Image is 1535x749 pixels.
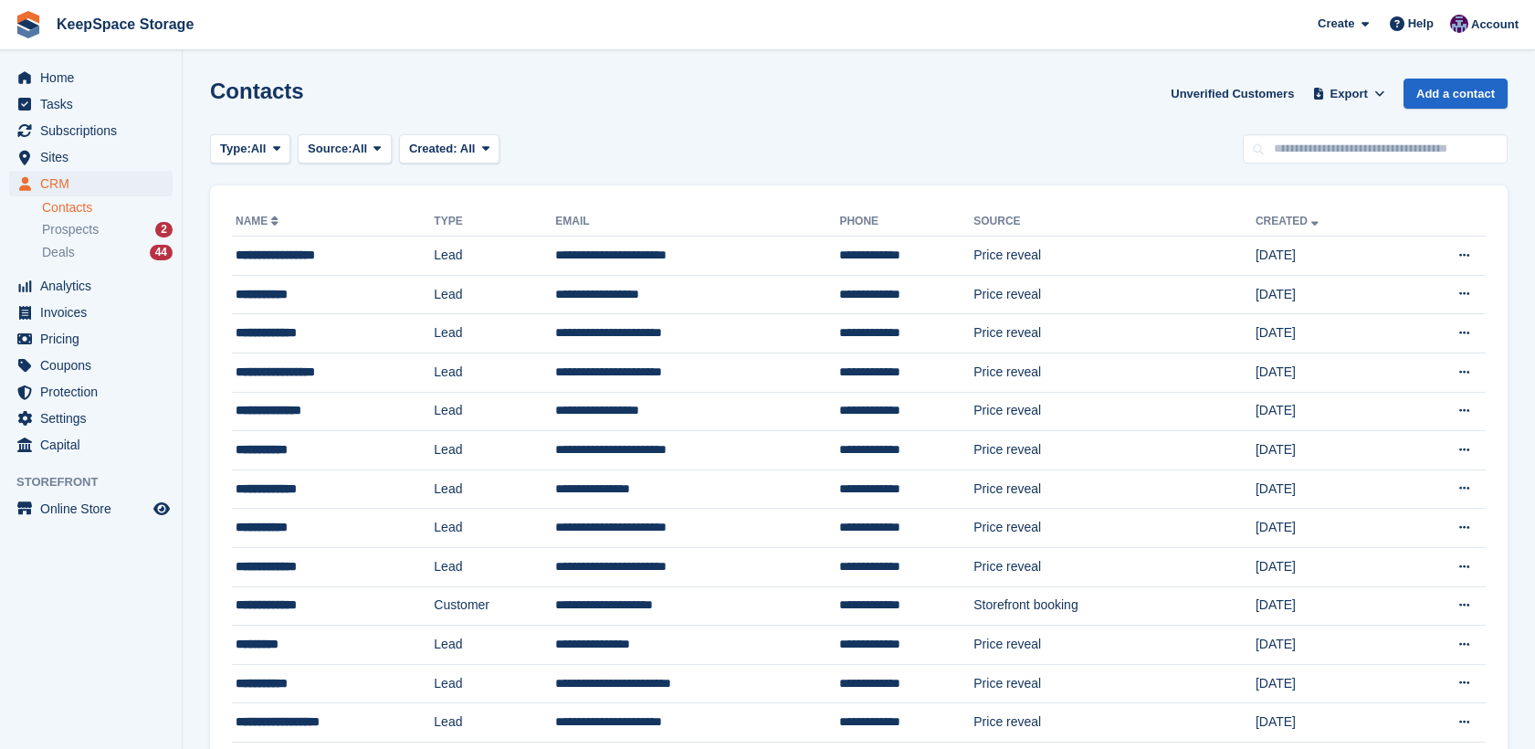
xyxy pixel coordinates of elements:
td: Storefront booking [973,586,1256,626]
td: [DATE] [1256,314,1402,353]
td: [DATE] [1256,509,1402,548]
span: Online Store [40,496,150,522]
a: menu [9,496,173,522]
td: [DATE] [1256,431,1402,470]
button: Type: All [210,134,290,164]
button: Export [1309,79,1389,109]
span: Settings [40,406,150,431]
a: Unverified Customers [1163,79,1301,109]
td: [DATE] [1256,626,1402,665]
a: menu [9,273,173,299]
span: Deals [42,244,75,261]
span: Pricing [40,326,150,352]
td: Lead [434,509,555,548]
th: Source [973,207,1256,237]
th: Email [555,207,839,237]
img: Charlotte Jobling [1450,15,1468,33]
td: Lead [434,469,555,509]
td: Lead [434,392,555,431]
span: Created: [409,142,457,155]
td: [DATE] [1256,547,1402,586]
span: Tasks [40,91,150,117]
th: Type [434,207,555,237]
h1: Contacts [210,79,304,103]
span: Type: [220,140,251,158]
span: Storefront [16,473,182,491]
td: Lead [434,353,555,392]
td: Price reveal [973,431,1256,470]
td: [DATE] [1256,664,1402,703]
a: KeepSpace Storage [49,9,201,39]
button: Created: All [399,134,499,164]
td: Lead [434,626,555,665]
td: [DATE] [1256,586,1402,626]
td: Price reveal [973,664,1256,703]
td: Customer [434,586,555,626]
a: Prospects 2 [42,220,173,239]
a: Created [1256,215,1322,227]
td: Price reveal [973,353,1256,392]
span: Invoices [40,300,150,325]
button: Source: All [298,134,392,164]
span: Subscriptions [40,118,150,143]
a: menu [9,144,173,170]
span: All [352,140,368,158]
a: Contacts [42,199,173,216]
a: menu [9,300,173,325]
td: Price reveal [973,509,1256,548]
span: Source: [308,140,352,158]
td: Lead [434,547,555,586]
a: menu [9,171,173,196]
a: menu [9,406,173,431]
td: [DATE] [1256,353,1402,392]
td: Price reveal [973,275,1256,314]
div: 2 [155,222,173,237]
td: [DATE] [1256,237,1402,276]
td: [DATE] [1256,469,1402,509]
td: Price reveal [973,547,1256,586]
th: Phone [839,207,973,237]
td: Lead [434,703,555,743]
a: menu [9,379,173,405]
td: Lead [434,275,555,314]
span: CRM [40,171,150,196]
span: Capital [40,432,150,458]
a: menu [9,91,173,117]
td: [DATE] [1256,703,1402,743]
td: Price reveal [973,703,1256,743]
td: Lead [434,314,555,353]
a: menu [9,65,173,90]
span: Home [40,65,150,90]
span: All [460,142,476,155]
td: Price reveal [973,392,1256,431]
td: Lead [434,431,555,470]
span: Create [1318,15,1354,33]
span: Export [1330,85,1368,103]
a: menu [9,326,173,352]
td: Lead [434,664,555,703]
a: menu [9,432,173,458]
span: Analytics [40,273,150,299]
img: stora-icon-8386f47178a22dfd0bd8f6a31ec36ba5ce8667c1dd55bd0f319d3a0aa187defe.svg [15,11,42,38]
td: Price reveal [973,626,1256,665]
span: All [251,140,267,158]
span: Protection [40,379,150,405]
td: Price reveal [973,469,1256,509]
a: menu [9,118,173,143]
td: Price reveal [973,314,1256,353]
td: Lead [434,237,555,276]
a: Name [236,215,282,227]
a: Deals 44 [42,243,173,262]
span: Coupons [40,353,150,378]
td: [DATE] [1256,392,1402,431]
a: menu [9,353,173,378]
td: Price reveal [973,237,1256,276]
span: Prospects [42,221,99,238]
span: Account [1471,16,1519,34]
span: Sites [40,144,150,170]
a: Preview store [151,498,173,520]
td: [DATE] [1256,275,1402,314]
a: Add a contact [1404,79,1508,109]
div: 44 [150,245,173,260]
span: Help [1408,15,1434,33]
